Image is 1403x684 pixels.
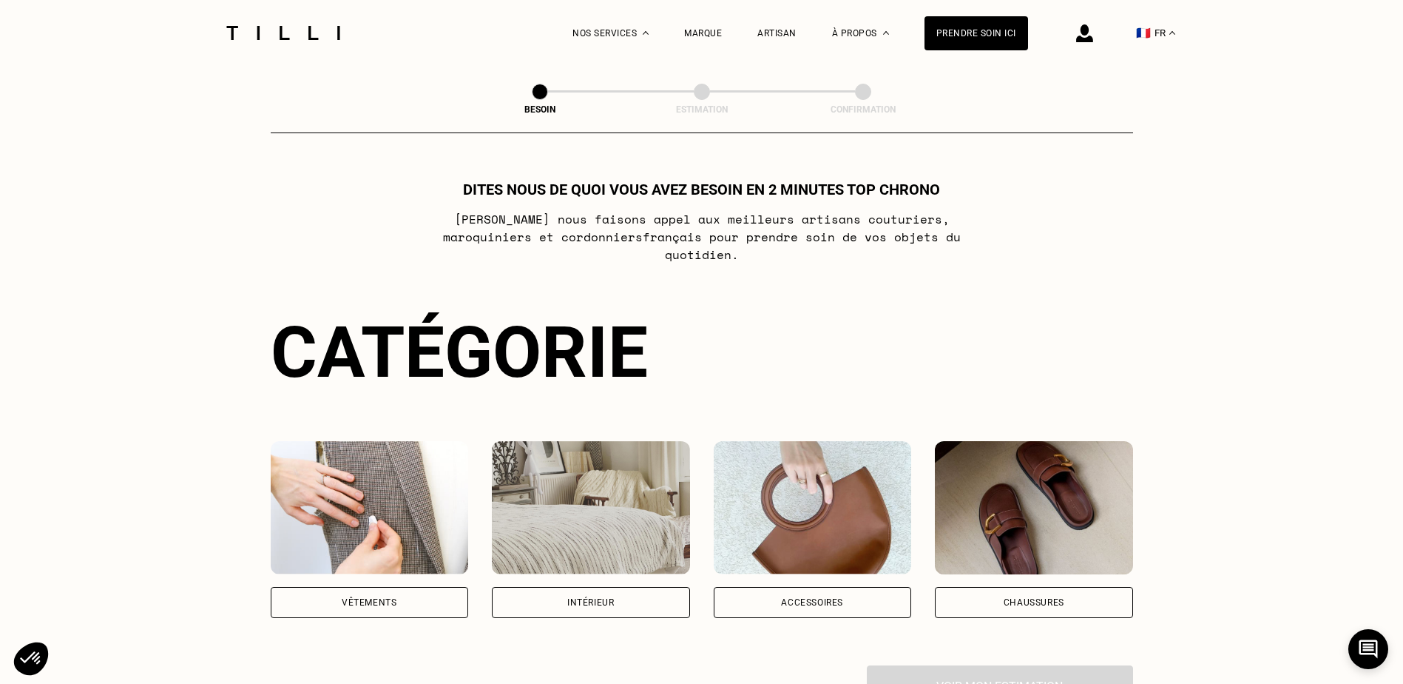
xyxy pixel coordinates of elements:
[714,441,912,574] img: Accessoires
[492,441,690,574] img: Intérieur
[1004,598,1064,607] div: Chaussures
[628,104,776,115] div: Estimation
[684,28,722,38] a: Marque
[342,598,396,607] div: Vêtements
[408,210,995,264] p: [PERSON_NAME] nous faisons appel aux meilleurs artisans couturiers , maroquiniers et cordonniers ...
[1136,26,1151,40] span: 🇫🇷
[567,598,614,607] div: Intérieur
[1169,31,1175,35] img: menu déroulant
[789,104,937,115] div: Confirmation
[924,16,1028,50] a: Prendre soin ici
[271,311,1133,394] div: Catégorie
[271,441,469,574] img: Vêtements
[1076,24,1093,42] img: icône connexion
[883,31,889,35] img: Menu déroulant à propos
[463,181,940,198] h1: Dites nous de quoi vous avez besoin en 2 minutes top chrono
[781,598,843,607] div: Accessoires
[466,104,614,115] div: Besoin
[643,31,649,35] img: Menu déroulant
[935,441,1133,574] img: Chaussures
[221,26,345,40] img: Logo du service de couturière Tilli
[757,28,797,38] a: Artisan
